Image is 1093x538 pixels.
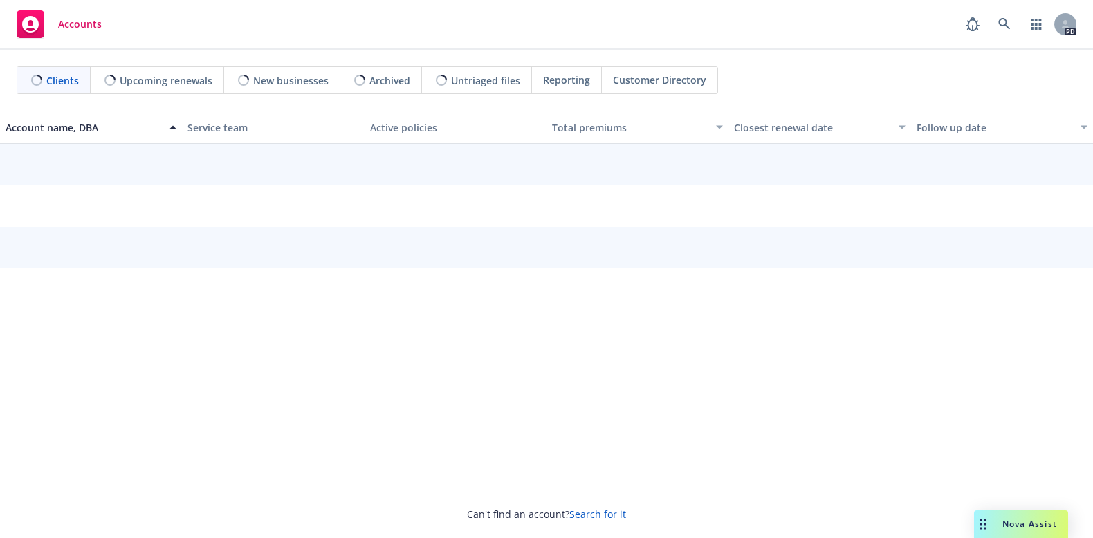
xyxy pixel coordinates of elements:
a: Search for it [569,508,626,521]
span: Clients [46,73,79,88]
a: Report a Bug [959,10,986,38]
div: Service team [187,120,358,135]
button: Active policies [365,111,546,144]
div: Account name, DBA [6,120,161,135]
span: Reporting [543,73,590,87]
div: Active policies [370,120,541,135]
button: Follow up date [911,111,1093,144]
span: Untriaged files [451,73,520,88]
div: Follow up date [917,120,1072,135]
span: New businesses [253,73,329,88]
span: Nova Assist [1002,518,1057,530]
span: Can't find an account? [467,507,626,521]
span: Accounts [58,19,102,30]
span: Customer Directory [613,73,706,87]
span: Upcoming renewals [120,73,212,88]
button: Total premiums [546,111,728,144]
a: Accounts [11,5,107,44]
span: Archived [369,73,410,88]
div: Drag to move [974,510,991,538]
button: Closest renewal date [728,111,910,144]
a: Search [991,10,1018,38]
a: Switch app [1022,10,1050,38]
div: Closest renewal date [734,120,890,135]
button: Service team [182,111,364,144]
div: Total premiums [552,120,708,135]
button: Nova Assist [974,510,1068,538]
